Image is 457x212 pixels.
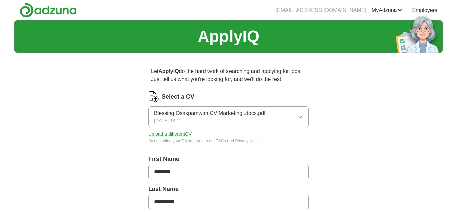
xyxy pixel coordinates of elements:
img: Adzuna logo [20,3,77,18]
span: Blessing Osakpamwan CV Marketing .docx.pdf [154,109,265,117]
label: First Name [148,155,309,164]
h1: ApplyIQ [198,24,259,49]
a: MyAdzuna [372,6,402,14]
span: [DATE] 18:12 [154,117,182,124]
button: Upload a differentCV [148,131,192,138]
li: [EMAIL_ADDRESS][DOMAIN_NAME] [276,6,366,14]
button: Blessing Osakpamwan CV Marketing .docx.pdf[DATE] 18:12 [148,106,309,127]
a: Privacy Notice [235,139,261,143]
img: CV Icon [148,91,159,102]
strong: ApplyIQ [158,68,179,74]
a: T&Cs [216,139,226,143]
a: Employers [412,6,437,14]
label: Last Name [148,185,309,194]
div: By uploading your CV you agree to our and . [148,138,309,144]
label: Select a CV [162,92,194,101]
p: Let do the hard work of searching and applying for jobs. Just tell us what you're looking for, an... [148,65,309,86]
